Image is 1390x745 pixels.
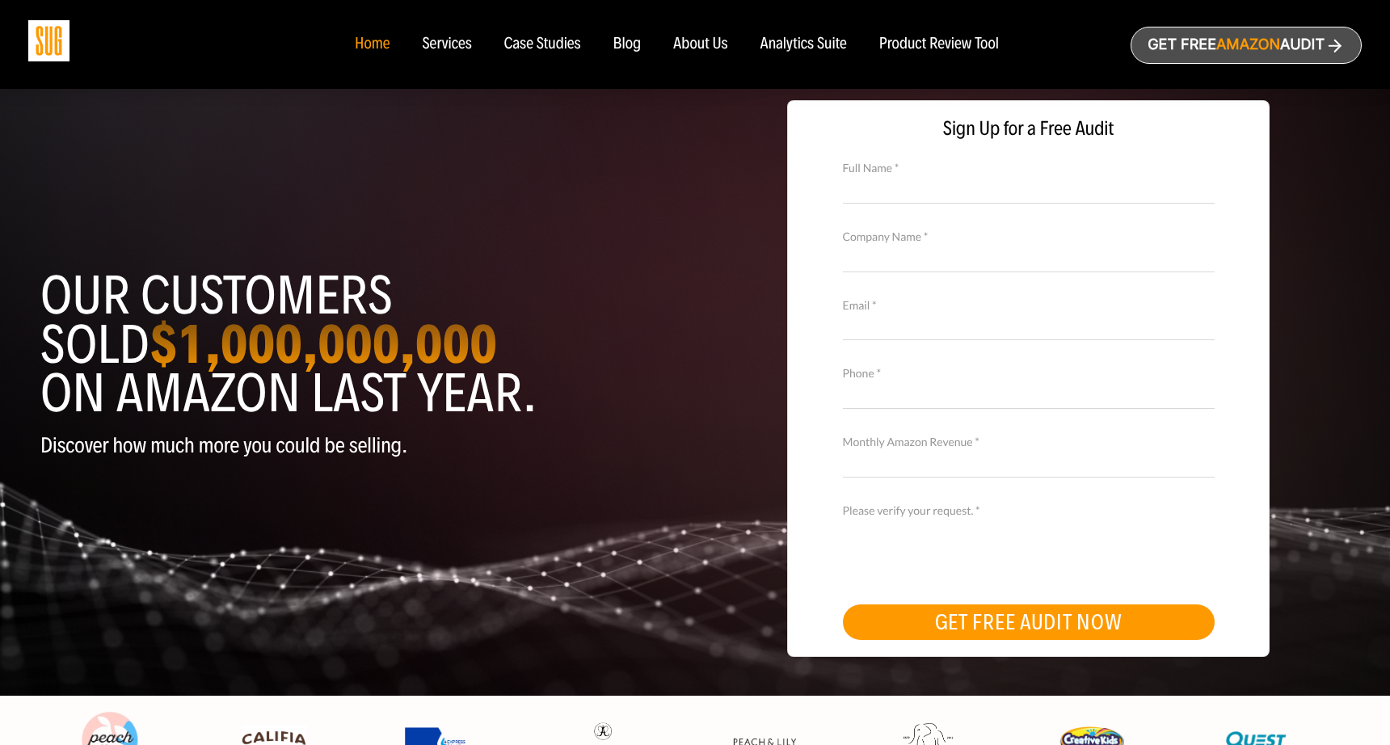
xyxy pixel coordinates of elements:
[843,364,1215,382] label: Phone *
[843,297,1215,314] label: Email *
[843,175,1215,203] input: Full Name *
[1131,27,1362,64] a: Get freeAmazonAudit
[760,36,847,53] a: Analytics Suite
[504,36,581,53] a: Case Studies
[355,36,390,53] a: Home
[843,312,1215,340] input: Email *
[879,36,999,53] a: Product Review Tool
[1216,36,1280,53] span: Amazon
[843,517,1089,580] iframe: reCAPTCHA
[422,36,471,53] a: Services
[843,381,1215,409] input: Contact Number *
[150,311,497,377] strong: $1,000,000,000
[613,36,642,53] a: Blog
[40,271,683,418] h1: Our customers sold on Amazon last year.
[804,117,1252,141] span: Sign Up for a Free Audit
[843,159,1215,177] label: Full Name *
[843,433,1215,451] label: Monthly Amazon Revenue *
[28,20,69,61] img: Sug
[673,36,728,53] a: About Us
[843,228,1215,246] label: Company Name *
[843,449,1215,478] input: Monthly Amazon Revenue *
[40,434,683,457] p: Discover how much more you could be selling.
[843,243,1215,271] input: Company Name *
[843,502,1215,520] label: Please verify your request. *
[843,604,1215,640] button: GET FREE AUDIT NOW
